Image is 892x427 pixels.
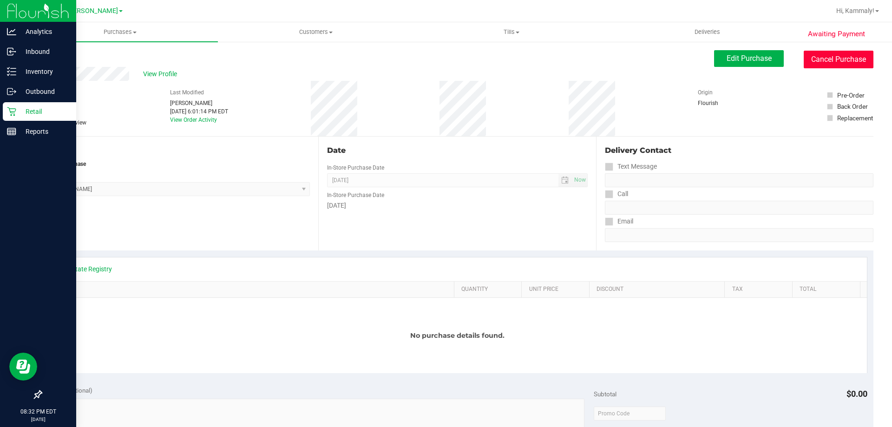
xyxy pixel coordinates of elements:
p: Inventory [16,66,72,77]
p: 08:32 PM EDT [4,407,72,416]
a: Quantity [461,286,518,293]
span: Edit Purchase [727,54,772,63]
label: Email [605,215,633,228]
button: Cancel Purchase [804,51,873,68]
a: Tax [732,286,789,293]
span: [PERSON_NAME] [67,7,118,15]
span: Deliveries [682,28,733,36]
inline-svg: Retail [7,107,16,116]
div: Location [41,145,310,156]
p: Inbound [16,46,72,57]
a: Customers [218,22,413,42]
inline-svg: Inbound [7,47,16,56]
label: Call [605,187,628,201]
span: Subtotal [594,390,617,398]
input: Format: (999) 999-9999 [605,173,873,187]
div: Back Order [837,102,868,111]
p: [DATE] [4,416,72,423]
inline-svg: Inventory [7,67,16,76]
a: View Order Activity [170,117,217,123]
span: Tills [414,28,609,36]
div: [PERSON_NAME] [170,99,228,107]
div: Flourish [698,99,744,107]
a: Deliveries [610,22,805,42]
div: Replacement [837,113,873,123]
span: View Profile [143,69,180,79]
a: Purchases [22,22,218,42]
label: In-Store Purchase Date [327,191,384,199]
label: Origin [698,88,713,97]
inline-svg: Outbound [7,87,16,96]
p: Outbound [16,86,72,97]
label: In-Store Purchase Date [327,164,384,172]
span: Awaiting Payment [808,29,865,39]
div: [DATE] [327,201,587,210]
a: Unit Price [529,286,586,293]
label: Text Message [605,160,657,173]
label: Last Modified [170,88,204,97]
a: View State Registry [56,264,112,274]
iframe: Resource center [9,353,37,381]
a: Discount [597,286,721,293]
inline-svg: Analytics [7,27,16,36]
a: Tills [413,22,609,42]
div: [DATE] 6:01:14 PM EDT [170,107,228,116]
inline-svg: Reports [7,127,16,136]
p: Retail [16,106,72,117]
div: Delivery Contact [605,145,873,156]
input: Format: (999) 999-9999 [605,201,873,215]
span: $0.00 [846,389,867,399]
span: Customers [218,28,413,36]
p: Analytics [16,26,72,37]
a: SKU [55,286,450,293]
p: Reports [16,126,72,137]
div: Pre-Order [837,91,865,100]
input: Promo Code [594,407,666,420]
span: Purchases [22,28,218,36]
div: No purchase details found. [48,298,867,373]
button: Edit Purchase [714,50,784,67]
a: Total [800,286,856,293]
div: Date [327,145,587,156]
span: Hi, Kammaly! [836,7,874,14]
